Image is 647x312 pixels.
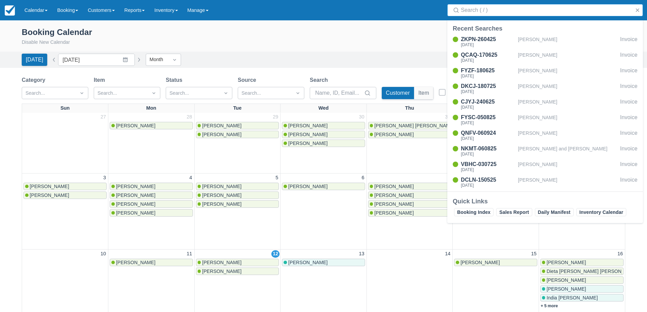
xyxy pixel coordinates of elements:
[374,123,477,128] span: [PERSON_NAME] [PERSON_NAME] Lupenette
[461,105,515,109] div: [DATE]
[374,184,414,189] span: [PERSON_NAME]
[271,113,280,121] a: 29
[238,76,259,84] label: Source
[620,35,637,48] div: Invoice
[116,260,156,265] span: [PERSON_NAME]
[288,260,328,265] span: [PERSON_NAME]
[23,191,107,199] a: [PERSON_NAME]
[461,4,632,16] input: Search ( / )
[5,5,15,16] img: checkfront-main-nav-mini-logo.png
[447,176,643,189] a: DCLN-150525[DATE][PERSON_NAME]Invoice
[461,51,515,59] div: QCAQ-170625
[374,132,414,137] span: [PERSON_NAME]
[110,122,193,129] a: [PERSON_NAME]
[518,145,617,158] div: [PERSON_NAME] and [PERSON_NAME]
[382,87,414,99] button: Customer
[185,113,194,121] a: 28
[461,183,515,187] div: [DATE]
[282,259,365,266] a: [PERSON_NAME]
[22,76,48,84] label: Category
[368,200,451,208] a: [PERSON_NAME]
[620,113,637,126] div: Invoice
[358,113,366,121] a: 30
[461,260,500,265] span: [PERSON_NAME]
[447,145,643,158] a: NKMT-060825[DATE][PERSON_NAME] and [PERSON_NAME]Invoice
[94,76,108,84] label: Item
[461,176,515,184] div: DCLN-150525
[196,259,279,266] a: [PERSON_NAME]
[447,113,643,126] a: FYSC-050825[DATE][PERSON_NAME]Invoice
[110,191,193,199] a: [PERSON_NAME]
[310,76,330,84] label: Search
[22,27,92,37] div: Booking Calendar
[453,24,637,33] div: Recent Searches
[620,129,637,142] div: Invoice
[171,56,178,63] span: Dropdown icon
[282,131,365,138] a: [PERSON_NAME]
[518,67,617,79] div: [PERSON_NAME]
[99,250,107,258] a: 10
[374,192,414,198] span: [PERSON_NAME]
[461,145,515,153] div: NKMT-060825
[616,250,624,258] a: 16
[546,269,639,274] span: Dieta [PERSON_NAME] [PERSON_NAME]
[447,98,643,111] a: CJYJ-240625[DATE][PERSON_NAME]Invoice
[447,67,643,79] a: FYZF-180625[DATE][PERSON_NAME]Invoice
[271,250,280,258] a: 12
[461,58,515,62] div: [DATE]
[282,140,365,147] a: [PERSON_NAME]
[116,184,156,189] span: [PERSON_NAME]
[461,82,515,90] div: DKCJ-180725
[535,208,574,216] a: Daily Manifest
[368,122,451,129] a: [PERSON_NAME] [PERSON_NAME] Lupenette
[202,201,241,207] span: [PERSON_NAME]
[150,90,157,96] span: Dropdown icon
[620,51,637,64] div: Invoice
[541,304,558,308] a: + 5 more
[196,200,279,208] a: [PERSON_NAME]
[546,260,586,265] span: [PERSON_NAME]
[317,104,330,113] a: Wed
[518,35,617,48] div: [PERSON_NAME]
[496,208,532,216] a: Sales Report
[461,129,515,137] div: QNFV-060924
[78,90,85,96] span: Dropdown icon
[447,160,643,173] a: VBHC-030725[DATE][PERSON_NAME]Invoice
[540,259,624,266] a: [PERSON_NAME]
[461,160,515,168] div: VBHC-030725
[196,122,279,129] a: [PERSON_NAME]
[518,113,617,126] div: [PERSON_NAME]
[368,131,451,138] a: [PERSON_NAME]
[358,250,366,258] a: 13
[282,183,365,190] a: [PERSON_NAME]
[202,269,241,274] span: [PERSON_NAME]
[23,183,107,190] a: [PERSON_NAME]
[185,250,194,258] a: 11
[518,129,617,142] div: [PERSON_NAME]
[288,132,328,137] span: [PERSON_NAME]
[58,54,135,66] input: Date
[540,276,624,284] a: [PERSON_NAME]
[414,87,433,99] button: Item
[196,183,279,190] a: [PERSON_NAME]
[540,268,624,275] a: Dieta [PERSON_NAME] [PERSON_NAME]
[461,35,515,43] div: ZKPN-260425
[461,168,515,172] div: [DATE]
[110,209,193,217] a: [PERSON_NAME]
[444,250,452,258] a: 14
[116,201,156,207] span: [PERSON_NAME]
[202,192,241,198] span: [PERSON_NAME]
[294,90,301,96] span: Dropdown icon
[453,197,637,205] div: Quick Links
[196,191,279,199] a: [PERSON_NAME]
[454,208,493,216] a: Booking Index
[446,174,452,182] a: 7
[461,113,515,122] div: FYSC-050825
[546,295,598,300] span: India [PERSON_NAME]
[166,76,185,84] label: Status
[447,129,643,142] a: QNFV-060924[DATE][PERSON_NAME]Invoice
[404,104,415,113] a: Thu
[116,192,156,198] span: [PERSON_NAME]
[447,51,643,64] a: QCAQ-170625[DATE][PERSON_NAME]Invoice
[461,74,515,78] div: [DATE]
